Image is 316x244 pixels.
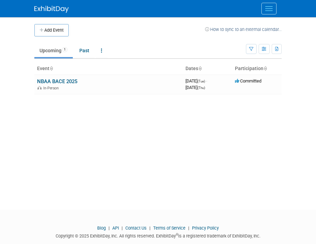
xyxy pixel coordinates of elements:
[74,44,94,57] a: Past
[120,225,124,231] span: |
[34,24,69,36] button: Add Event
[192,225,219,231] a: Privacy Policy
[176,233,178,236] sup: ®
[112,225,119,231] a: API
[185,85,205,90] span: [DATE]
[125,225,147,231] a: Contact Us
[205,27,282,32] a: How to sync to an external calendar...
[37,78,77,85] a: NBAA BACE 2025
[185,78,207,84] span: [DATE]
[261,3,276,14] button: Menu
[197,86,205,90] span: (Thu)
[206,78,207,84] span: -
[97,225,106,231] a: Blog
[235,78,261,84] span: Committed
[107,225,111,231] span: |
[43,86,61,90] span: In-Person
[183,63,232,75] th: Dates
[153,225,185,231] a: Terms of Service
[148,225,152,231] span: |
[187,225,191,231] span: |
[62,47,68,52] span: 1
[232,63,282,75] th: Participation
[263,66,267,71] a: Sort by Participation Type
[198,66,202,71] a: Sort by Start Date
[197,79,205,83] span: (Tue)
[34,63,183,75] th: Event
[34,44,73,57] a: Upcoming1
[49,66,53,71] a: Sort by Event Name
[34,6,69,13] img: ExhibitDay
[37,86,42,89] img: In-Person Event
